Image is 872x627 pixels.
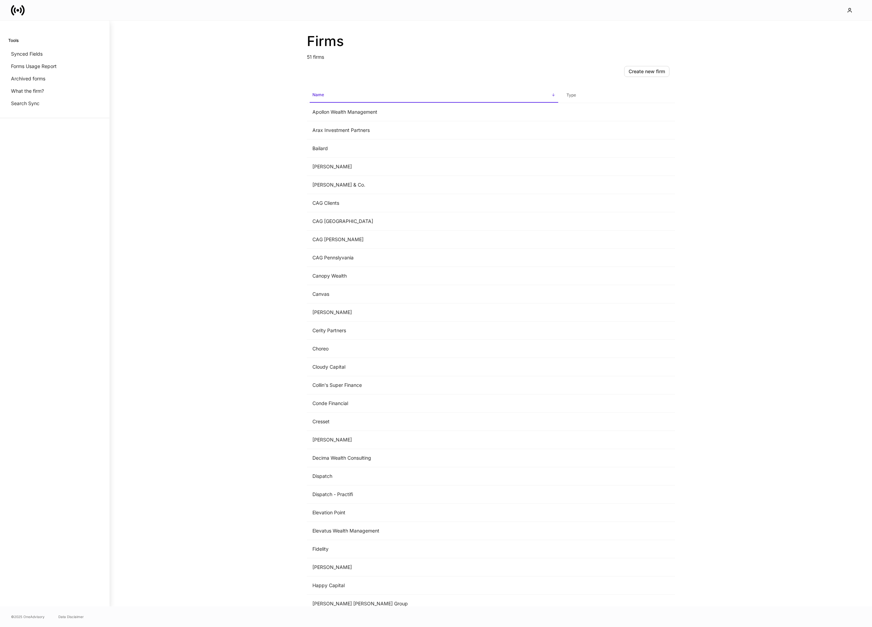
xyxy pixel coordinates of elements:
td: Canopy Wealth [307,267,561,285]
td: Arax Investment Partners [307,121,561,139]
td: [PERSON_NAME] [PERSON_NAME] Group [307,595,561,613]
td: Collin's Super Finance [307,376,561,394]
td: Cloudy Capital [307,358,561,376]
h6: Type [566,92,576,98]
td: Decima Wealth Consulting [307,449,561,467]
a: Data Disclaimer [58,614,84,619]
button: Create new firm [624,66,669,77]
td: Happy Capital [307,576,561,595]
span: © 2025 OneAdvisory [11,614,45,619]
p: Synced Fields [11,51,43,57]
h6: Tools [8,37,19,44]
p: Search Sync [11,100,39,107]
td: CAG [GEOGRAPHIC_DATA] [307,212,561,231]
a: What the firm? [8,85,101,97]
span: Name [310,88,558,103]
h2: Firms [307,33,675,49]
td: CAG [PERSON_NAME] [307,231,561,249]
span: Type [564,88,672,102]
a: Search Sync [8,97,101,110]
p: Archived forms [11,75,45,82]
td: Canvas [307,285,561,303]
a: Forms Usage Report [8,60,101,72]
td: [PERSON_NAME] [307,558,561,576]
h6: Name [312,91,324,98]
p: 51 firms [307,49,675,60]
td: Fidelity [307,540,561,558]
p: Forms Usage Report [11,63,57,70]
td: Cerity Partners [307,322,561,340]
a: Archived forms [8,72,101,85]
td: Elevation Point [307,504,561,522]
td: [PERSON_NAME] [307,431,561,449]
td: [PERSON_NAME] & Co. [307,176,561,194]
td: CAG Clients [307,194,561,212]
td: Apollon Wealth Management [307,103,561,121]
td: [PERSON_NAME] [307,303,561,322]
td: [PERSON_NAME] [307,158,561,176]
td: Bailard [307,139,561,158]
p: What the firm? [11,88,44,94]
td: CAG Pennslyvania [307,249,561,267]
td: Choreo [307,340,561,358]
div: Create new firm [629,69,665,74]
td: Elevatus Wealth Management [307,522,561,540]
a: Synced Fields [8,48,101,60]
td: Conde Financial [307,394,561,413]
td: Cresset [307,413,561,431]
td: Dispatch - Practifi [307,485,561,504]
td: Dispatch [307,467,561,485]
